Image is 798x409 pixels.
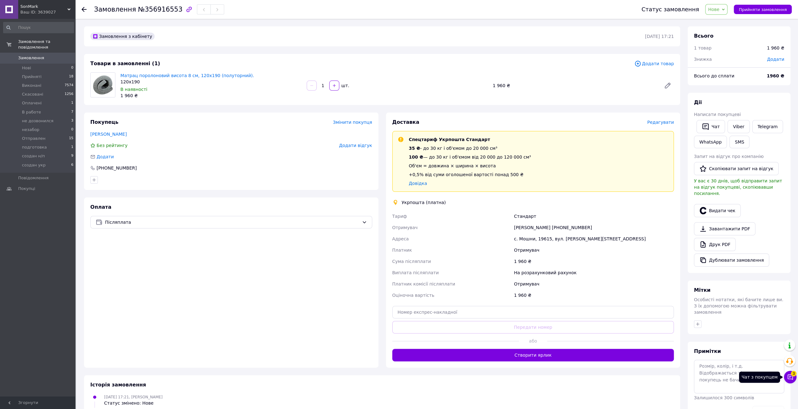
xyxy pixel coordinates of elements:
span: Змінити покупця [333,120,372,125]
span: подготовка [22,144,47,150]
div: Укрпошта (платна) [400,199,447,206]
a: Редагувати [661,79,674,92]
span: Покупець [90,119,119,125]
span: Скасовані [22,92,43,97]
time: [DATE] 17:21 [645,34,674,39]
button: Скопіювати запит на відгук [694,162,779,175]
span: 15 [69,136,73,141]
span: Всього [694,33,713,39]
b: 1960 ₴ [767,73,784,78]
span: создан укр [22,162,45,168]
div: - до 30 кг і об'ємом до 20 000 см³ [409,145,531,151]
div: — до 30 кг і об'ємом від 20 000 до 120 000 см³ [409,154,531,160]
div: 1 960 ₴ [120,92,302,99]
a: WhatsApp [694,136,727,148]
span: Додати товар [634,60,674,67]
a: Завантажити PDF [694,222,755,235]
button: Створити ярлик [392,349,674,361]
span: Виплата післяплати [392,270,439,275]
button: Чат [696,120,725,133]
div: Статус змінено: Нове [104,400,162,406]
div: Повернутися назад [82,6,87,13]
div: [PHONE_NUMBER] [96,165,137,171]
button: SMS [729,136,749,148]
div: Статус замовлення [642,6,699,13]
div: Об'єм = довжина × ширина × висота [409,163,531,169]
div: Замовлення з кабінету [90,33,155,40]
span: Виконані [22,83,41,88]
a: Viber [727,120,749,133]
span: 100 ₴ [409,155,423,160]
input: Пошук [3,22,74,33]
span: незабор [22,127,40,133]
span: Нове [708,7,719,12]
input: Номер експрес-накладної [392,306,674,318]
span: Історія замовлення [90,382,146,388]
div: 1 960 ₴ [513,256,675,267]
span: Всього до сплати [694,73,734,78]
span: Післяплата [105,219,359,226]
span: [DATE] 17:21, [PERSON_NAME] [104,395,162,399]
a: Telegram [752,120,783,133]
button: Чат з покупцем3 [784,371,796,383]
span: Адреса [392,236,409,241]
span: Без рейтингу [97,143,128,148]
span: №356916553 [138,6,182,13]
span: Прийняти замовлення [739,7,787,12]
span: 0 [71,65,73,71]
span: Замовлення та повідомлення [18,39,75,50]
span: Платник [392,248,412,253]
span: Оплата [90,204,111,210]
span: Нові [22,65,31,71]
span: Мітки [694,287,711,293]
button: Прийняти замовлення [734,5,792,14]
span: 1 товар [694,45,711,50]
a: Друк PDF [694,238,736,251]
span: 1 [71,144,73,150]
span: 1 [71,100,73,106]
span: Замовлення [18,55,44,61]
span: Покупці [18,186,35,191]
span: 7 [71,109,73,115]
span: Запит на відгук про компанію [694,154,764,159]
span: Дії [694,99,702,105]
span: Редагувати [647,120,674,125]
span: Отримувач [392,225,418,230]
div: 1 960 ₴ [490,81,659,90]
span: або [519,338,547,344]
span: Оціночна вартість [392,293,434,298]
span: Сума післяплати [392,259,431,264]
div: с. Мошни, 19615, вул. [PERSON_NAME][STREET_ADDRESS] [513,233,675,244]
span: Додати відгук [339,143,372,148]
span: создан н/п [22,153,45,159]
span: Прийняті [22,74,41,80]
span: Товари в замовленні (1) [90,60,160,66]
span: Особисті нотатки, які бачите лише ви. З їх допомогою можна фільтрувати замовлення [694,297,783,315]
span: 0 [71,127,73,133]
span: Отправлен [22,136,45,141]
div: Отримувач [513,278,675,290]
span: не дозвонился [22,118,53,124]
span: 3 [71,118,73,124]
div: Отримувач [513,244,675,256]
div: 120х190 [120,79,302,85]
img: Матрац поролоновий висота 8 см, 120х190 (полуторний). [91,73,115,97]
span: Доставка [392,119,420,125]
span: У вас є 30 днів, щоб відправити запит на відгук покупцеві, скопіювавши посилання. [694,178,782,196]
div: Чат з покупцем [739,371,780,383]
span: В наявності [120,87,147,92]
div: 1 960 ₴ [767,45,784,51]
span: 1256 [65,92,73,97]
span: Написати покупцеві [694,112,741,117]
span: Повідомлення [18,175,49,181]
div: Ваш ID: 3639027 [20,9,75,15]
a: Довідка [409,181,427,186]
span: Додати [97,154,114,159]
span: 9 [71,153,73,159]
button: Дублювати замовлення [694,254,769,267]
div: Стандарт [513,211,675,222]
span: Платник комісії післяплати [392,281,455,286]
span: 3 [791,370,796,375]
div: +0,5% від суми оголошеної вартості понад 500 ₴ [409,171,531,178]
div: [PERSON_NAME] [PHONE_NUMBER] [513,222,675,233]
